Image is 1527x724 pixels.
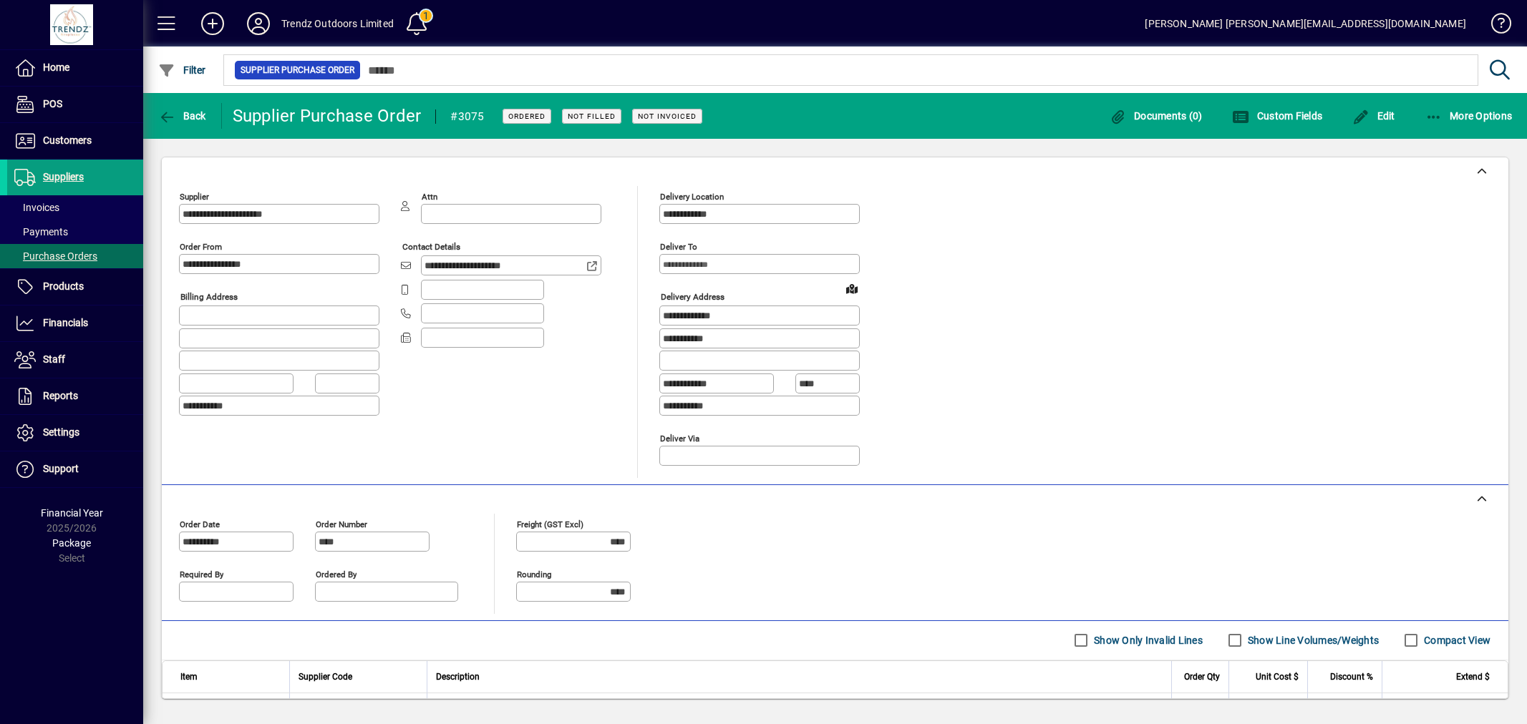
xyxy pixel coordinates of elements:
span: Not Filled [568,112,616,121]
span: Purchase Orders [14,250,97,262]
a: Support [7,451,143,487]
span: Documents (0) [1110,110,1203,122]
span: Reports [43,390,78,401]
span: Payments [14,226,68,238]
a: Payments [7,220,143,244]
span: Ordered [508,112,546,121]
button: Profile [236,11,281,36]
span: Staff [43,353,65,365]
mat-label: Ordered by [316,569,357,579]
span: Customers [43,134,92,146]
span: Discount % [1330,669,1373,685]
a: Customers [7,123,143,159]
mat-label: Required by [180,569,223,579]
a: Invoices [7,195,143,220]
td: 21705.00 [1382,693,1508,722]
span: Financials [43,317,88,328]
span: Home [43,62,69,73]
a: Reports [7,378,143,414]
mat-label: Deliver To [660,242,697,252]
td: T1600 - OUTDOOR (304 s/s) [289,693,427,722]
mat-label: Supplier [180,192,209,202]
button: Add [190,11,236,36]
mat-label: Deliver via [660,433,699,443]
span: Support [43,463,79,474]
span: Item [180,669,198,685]
button: Custom Fields [1228,103,1326,129]
span: Suppliers [43,171,84,182]
label: Show Only Invalid Lines [1091,633,1203,647]
span: Supplier Purchase Order [241,63,354,77]
a: POS [7,87,143,122]
td: 4341.0000 [1228,693,1307,722]
button: Edit [1349,103,1399,129]
mat-label: Order from [180,242,222,252]
a: Staff [7,342,143,378]
mat-label: Order number [316,519,367,529]
a: Settings [7,415,143,451]
mat-label: Order date [180,519,220,529]
span: Custom Fields [1232,110,1322,122]
div: Trendz Outdoors Limited [281,12,394,35]
a: Home [7,50,143,86]
span: Extend $ [1456,669,1490,685]
button: Documents (0) [1106,103,1206,129]
span: More Options [1425,110,1513,122]
span: Unit Cost $ [1256,669,1299,685]
app-page-header-button: Back [143,103,222,129]
mat-label: Rounding [517,569,551,579]
a: Financials [7,305,143,341]
span: Products [43,280,84,292]
span: Settings [43,426,79,438]
span: Financial Year [41,507,103,519]
a: Knowledge Base [1480,3,1509,49]
a: Products [7,269,143,305]
button: Filter [155,57,210,83]
a: Purchase Orders [7,244,143,268]
button: Back [155,103,210,129]
label: Compact View [1421,633,1490,647]
span: POS [43,98,62,109]
mat-label: Delivery Location [660,192,724,202]
span: Not Invoiced [638,112,697,121]
button: More Options [1422,103,1516,129]
span: Back [158,110,206,122]
td: 0.00 [1307,693,1382,722]
span: Description [436,669,480,685]
div: #3075 [450,105,484,128]
div: Supplier Purchase Order [233,104,422,127]
span: Package [52,537,91,549]
span: Order Qty [1184,669,1220,685]
span: Invoices [14,202,59,213]
label: Show Line Volumes/Weights [1245,633,1379,647]
td: 5.0000 [1171,693,1228,722]
a: View on map [840,277,863,300]
mat-label: Attn [422,192,437,202]
span: Filter [158,64,206,76]
span: Edit [1352,110,1395,122]
mat-label: Freight (GST excl) [517,519,583,529]
div: [PERSON_NAME] [PERSON_NAME][EMAIL_ADDRESS][DOMAIN_NAME] [1145,12,1466,35]
span: Supplier Code [299,669,352,685]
